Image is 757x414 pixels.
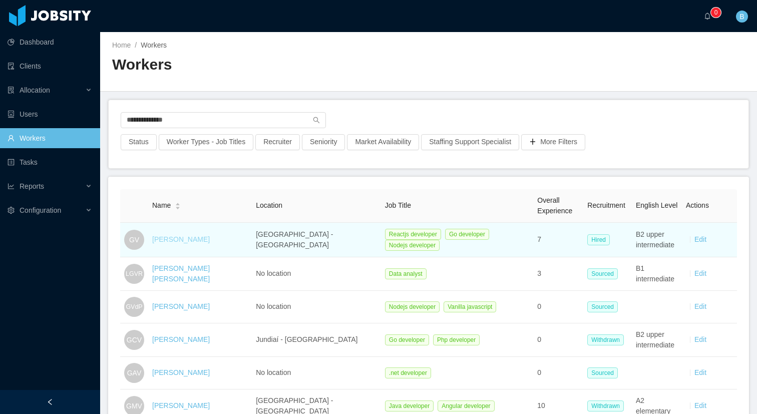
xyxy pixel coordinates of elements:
span: Allocation [20,86,50,94]
span: Vanilla javascript [444,301,496,312]
span: Workers [141,41,167,49]
button: Worker Types - Job Titles [159,134,253,150]
span: Nodejs developer [385,240,440,251]
span: Sourced [587,301,618,312]
a: [PERSON_NAME] [152,368,210,376]
td: [GEOGRAPHIC_DATA] - [GEOGRAPHIC_DATA] [252,223,381,257]
a: Withdrawn [587,335,628,343]
a: Home [112,41,131,49]
span: .net developer [385,367,431,378]
span: Sourced [587,367,618,378]
h2: Workers [112,55,429,75]
td: 0 [533,357,583,389]
span: Java developer [385,400,434,411]
td: B1 intermediate [632,257,682,291]
a: [PERSON_NAME] [152,235,210,243]
span: Go developer [445,229,489,240]
a: icon: robotUsers [8,104,92,124]
span: Location [256,201,282,209]
span: Actions [686,201,709,209]
i: icon: solution [8,87,15,94]
span: LGVR [126,265,143,283]
span: Data analyst [385,268,427,279]
a: [PERSON_NAME] [152,335,210,343]
a: Sourced [587,368,622,376]
button: Market Availability [347,134,419,150]
i: icon: bell [704,13,711,20]
button: Staffing Support Specialist [421,134,519,150]
i: icon: search [313,117,320,124]
a: Withdrawn [587,401,628,409]
i: icon: caret-down [175,205,181,208]
span: / [135,41,137,49]
a: [PERSON_NAME] [152,401,210,409]
a: Edit [694,269,706,277]
a: Sourced [587,302,622,310]
td: 7 [533,223,583,257]
span: Hired [587,234,610,245]
span: Php developer [433,334,480,345]
a: Sourced [587,269,622,277]
span: Name [152,200,171,211]
span: GVdP [126,298,142,316]
i: icon: caret-up [175,202,181,205]
td: No location [252,257,381,291]
button: Seniority [302,134,345,150]
td: No location [252,291,381,323]
td: 0 [533,291,583,323]
a: Edit [694,302,706,310]
td: No location [252,357,381,389]
button: Status [121,134,157,150]
i: icon: line-chart [8,183,15,190]
span: Job Title [385,201,411,209]
span: Overall Experience [537,196,572,215]
span: Reports [20,182,44,190]
span: Configuration [20,206,61,214]
td: B2 upper intermediate [632,223,682,257]
span: GV [129,230,139,250]
span: Withdrawn [587,400,624,411]
td: 0 [533,323,583,357]
span: B [739,11,744,23]
a: Hired [587,235,614,243]
span: Go developer [385,334,429,345]
span: GAV [127,363,142,383]
a: [PERSON_NAME] [PERSON_NAME] [152,264,210,283]
sup: 0 [711,8,721,18]
a: icon: userWorkers [8,128,92,148]
a: Edit [694,335,706,343]
span: Nodejs developer [385,301,440,312]
span: Sourced [587,268,618,279]
a: icon: profileTasks [8,152,92,172]
span: GCV [127,330,142,350]
td: B2 upper intermediate [632,323,682,357]
a: Edit [694,368,706,376]
a: Edit [694,401,706,409]
a: [PERSON_NAME] [152,302,210,310]
td: 3 [533,257,583,291]
button: Recruiter [255,134,300,150]
span: Withdrawn [587,334,624,345]
a: icon: auditClients [8,56,92,76]
span: Angular developer [438,400,494,411]
i: icon: setting [8,207,15,214]
button: icon: plusMore Filters [521,134,585,150]
a: icon: pie-chartDashboard [8,32,92,52]
a: Edit [694,235,706,243]
div: Sort [175,201,181,208]
span: Reactjs developer [385,229,441,240]
td: Jundiaí - [GEOGRAPHIC_DATA] [252,323,381,357]
span: Recruitment [587,201,625,209]
span: English Level [636,201,677,209]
